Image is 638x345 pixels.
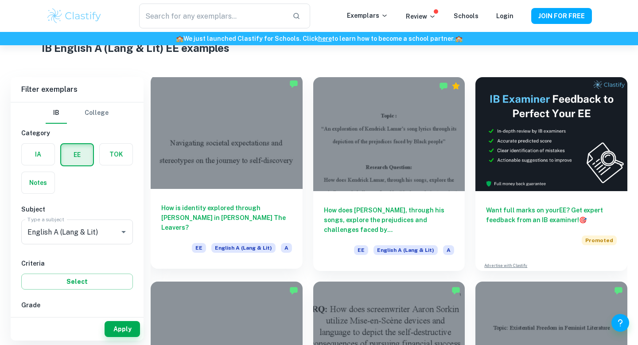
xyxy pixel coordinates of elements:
[42,40,597,56] h1: IB English A (Lang & Lit) EE examples
[151,77,303,271] a: How is identity explored through [PERSON_NAME] in [PERSON_NAME] The Leavers?EEEnglish A (Lang & L...
[61,144,93,165] button: EE
[46,7,102,25] img: Clastify logo
[475,77,627,191] img: Thumbnail
[611,314,629,332] button: Help and Feedback
[451,286,460,295] img: Marked
[486,205,617,225] h6: Want full marks on your EE ? Get expert feedback from an IB examiner!
[105,321,140,337] button: Apply
[289,286,298,295] img: Marked
[21,274,133,290] button: Select
[46,102,67,124] button: IB
[324,205,455,235] h6: How does [PERSON_NAME], through his songs, explore the prejudices and challenges faced by [DEMOGR...
[117,226,130,238] button: Open
[496,12,514,20] a: Login
[211,243,276,253] span: English A (Lang & Lit)
[161,203,292,232] h6: How is identity explored through [PERSON_NAME] in [PERSON_NAME] The Leavers?
[439,82,448,90] img: Marked
[484,263,527,269] a: Advertise with Clastify
[475,77,627,271] a: Want full marks on yourEE? Get expert feedback from an IB examiner!PromotedAdvertise with Clastify
[289,79,298,88] img: Marked
[21,300,133,310] h6: Grade
[531,8,592,24] button: JOIN FOR FREE
[21,204,133,214] h6: Subject
[354,245,368,255] span: EE
[455,35,463,42] span: 🏫
[451,82,460,90] div: Premium
[100,144,132,165] button: TOK
[579,216,587,223] span: 🎯
[281,243,292,253] span: A
[582,235,617,245] span: Promoted
[21,259,133,268] h6: Criteria
[27,216,64,223] label: Type a subject
[2,34,636,43] h6: We just launched Clastify for Schools. Click to learn how to become a school partner.
[614,286,623,295] img: Marked
[192,243,206,253] span: EE
[85,102,109,124] button: College
[22,144,54,165] button: IA
[46,102,109,124] div: Filter type choice
[318,35,332,42] a: here
[373,245,438,255] span: English A (Lang & Lit)
[22,172,54,193] button: Notes
[139,4,285,28] input: Search for any exemplars...
[406,12,436,21] p: Review
[176,35,183,42] span: 🏫
[347,11,388,20] p: Exemplars
[454,12,478,20] a: Schools
[313,77,465,271] a: How does [PERSON_NAME], through his songs, explore the prejudices and challenges faced by [DEMOGR...
[21,128,133,138] h6: Category
[11,77,144,102] h6: Filter exemplars
[443,245,454,255] span: A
